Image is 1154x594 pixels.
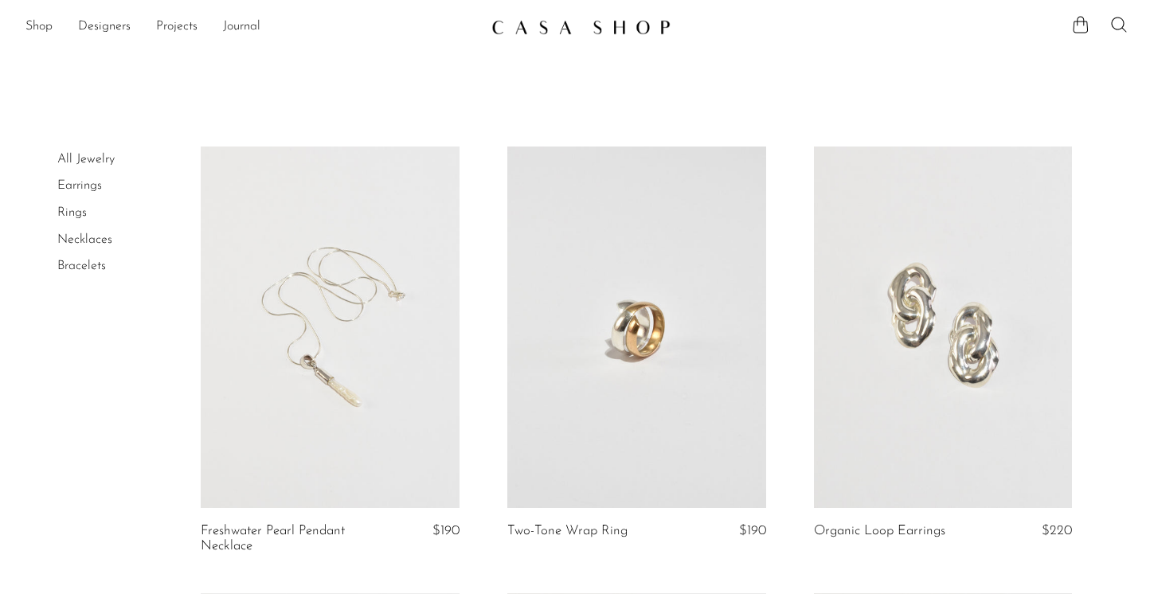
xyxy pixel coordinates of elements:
a: Necklaces [57,233,112,246]
a: Designers [78,17,131,37]
span: $190 [739,524,766,537]
span: $220 [1042,524,1072,537]
a: Journal [223,17,260,37]
a: Freshwater Pearl Pendant Necklace [201,524,372,553]
span: $190 [432,524,460,537]
a: Rings [57,206,87,219]
ul: NEW HEADER MENU [25,14,479,41]
a: Shop [25,17,53,37]
a: All Jewelry [57,153,115,166]
a: Earrings [57,179,102,192]
a: Bracelets [57,260,106,272]
nav: Desktop navigation [25,14,479,41]
a: Two-Tone Wrap Ring [507,524,628,538]
a: Organic Loop Earrings [814,524,945,538]
a: Projects [156,17,198,37]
